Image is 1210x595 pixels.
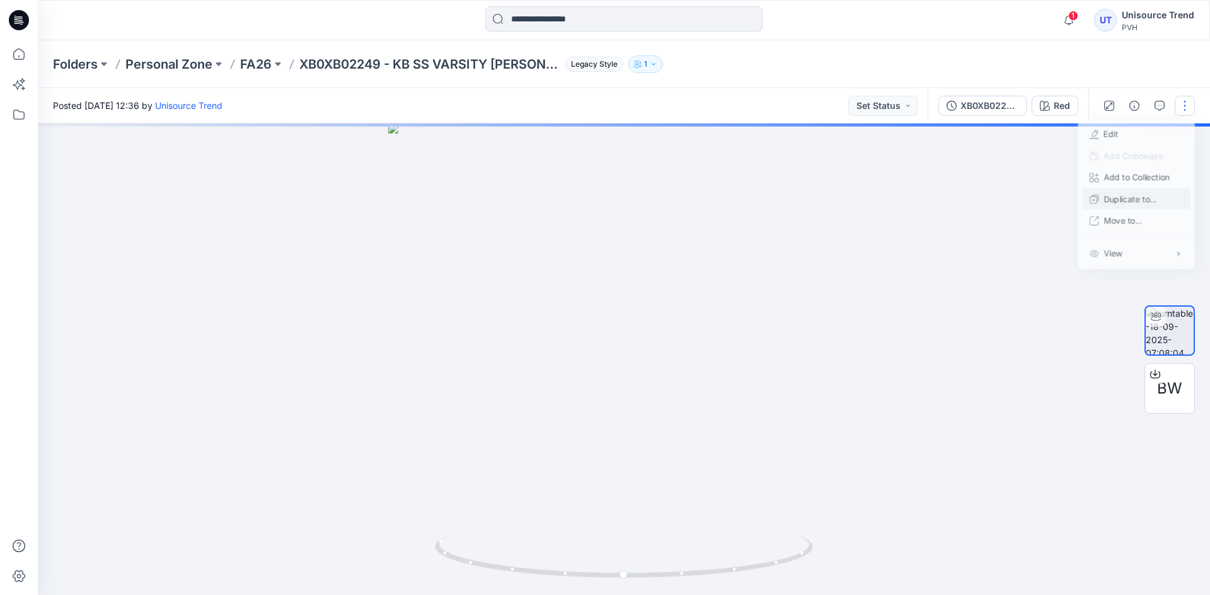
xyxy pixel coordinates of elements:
img: turntable-18-09-2025-07:08:04 [1146,307,1194,354]
button: 1 [628,55,663,73]
span: Legacy Style [565,57,623,72]
a: Edit [1103,128,1118,140]
p: Duplicate to... [1103,193,1157,205]
p: XB0XB02249 - KB SS VARSITY [PERSON_NAME] TEE_proto [299,55,560,73]
div: Unisource Trend [1122,8,1194,23]
button: Legacy Style [560,55,623,73]
div: UT [1094,9,1117,31]
span: BW [1157,377,1182,400]
span: 1 [1068,11,1078,21]
p: Move to... [1103,215,1142,227]
p: View [1103,247,1122,260]
button: Details [1124,96,1144,116]
a: Unisource Trend [155,100,222,111]
button: XB0XB02249 - KB SS VARSITY [PERSON_NAME] TEE_proto [938,96,1027,116]
div: Red [1054,99,1070,113]
div: PVH [1122,23,1194,32]
a: FA26 [240,55,272,73]
a: Folders [53,55,98,73]
p: Add to Collection [1103,171,1170,184]
button: Red [1032,96,1078,116]
span: Posted [DATE] 12:36 by [53,99,222,112]
a: Personal Zone [125,55,212,73]
p: 1 [644,57,647,71]
div: XB0XB02249 - KB SS VARSITY [PERSON_NAME] TEE_proto [960,99,1018,113]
